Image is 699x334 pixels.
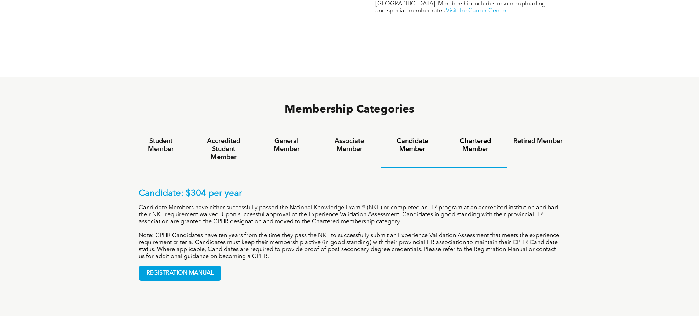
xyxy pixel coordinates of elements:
h4: Associate Member [325,137,374,153]
h4: Chartered Member [451,137,500,153]
a: REGISTRATION MANUAL [139,266,221,281]
p: Candidate: $304 per year [139,188,561,199]
h4: General Member [262,137,311,153]
h4: Retired Member [513,137,563,145]
p: Candidate Members have either successfully passed the National Knowledge Exam ® (NKE) or complete... [139,205,561,225]
span: Membership Categories [285,104,414,115]
p: Note: CPHR Candidates have ten years from the time they pass the NKE to successfully submit an Ex... [139,232,561,260]
a: Visit the Career Center. [446,8,508,14]
h4: Student Member [136,137,186,153]
h4: Candidate Member [387,137,437,153]
h4: Accredited Student Member [199,137,248,161]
